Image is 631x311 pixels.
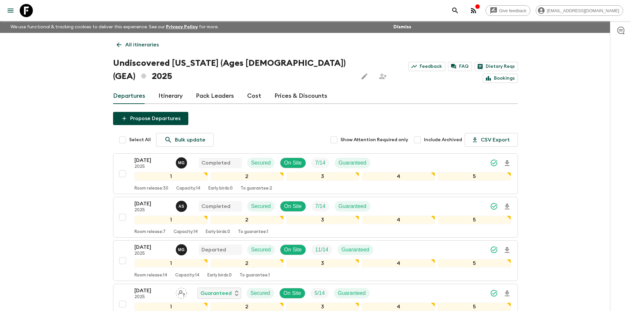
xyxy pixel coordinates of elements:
[4,4,17,17] button: menu
[338,289,366,297] p: Guaranteed
[113,197,518,238] button: [DATE]2025Ana SikharulidzeCompletedSecuredOn SiteTrip FillGuaranteed12345Room release:7Capacity:1...
[210,172,284,181] div: 2
[286,216,360,224] div: 3
[113,240,518,281] button: [DATE]2025Mariam GabichvadzeDepartedSecuredOn SiteTrip FillGuaranteed12345Room release:14Capacity...
[274,88,327,104] a: Prices & Discounts
[465,133,518,147] button: CSV Export
[241,186,272,191] p: To guarantee: 2
[251,159,271,167] p: Secured
[196,88,234,104] a: Pack Leaders
[247,201,275,212] div: Secured
[362,259,435,268] div: 4
[490,289,498,297] svg: Synced Successfully
[176,290,187,295] span: Assign pack leader
[503,290,511,298] svg: Download Onboarding
[490,202,498,210] svg: Synced Successfully
[339,159,366,167] p: Guaranteed
[166,25,198,29] a: Privacy Policy
[156,133,214,147] a: Bulk update
[438,259,511,268] div: 5
[158,88,183,104] a: Itinerary
[134,273,167,278] p: Room release: 14
[210,259,284,268] div: 2
[311,288,329,298] div: Trip Fill
[490,246,498,254] svg: Synced Successfully
[208,186,233,191] p: Early birds: 0
[250,289,270,297] p: Secured
[496,8,530,13] span: Give feedback
[340,137,408,143] span: Show Attention Required only
[247,88,261,104] a: Cost
[207,273,232,278] p: Early birds: 0
[362,302,435,311] div: 4
[134,216,208,224] div: 1
[284,202,302,210] p: On Site
[134,243,171,251] p: [DATE]
[503,159,511,167] svg: Download Onboarding
[113,88,145,104] a: Departures
[134,259,208,268] div: 1
[358,70,371,83] button: Edit this itinerary
[176,186,200,191] p: Capacity: 14
[448,62,472,71] a: FAQ
[238,229,268,235] p: To guarantee: 1
[113,38,162,51] a: All itineraries
[176,159,188,165] span: Mariam Gabichvadze
[134,287,171,295] p: [DATE]
[339,202,366,210] p: Guaranteed
[536,5,623,16] div: [EMAIL_ADDRESS][DOMAIN_NAME]
[251,246,271,254] p: Secured
[315,289,325,297] p: 5 / 14
[485,5,530,16] a: Give feedback
[483,74,518,83] a: Bookings
[174,229,198,235] p: Capacity: 14
[449,4,462,17] button: search adventures
[175,273,199,278] p: Capacity: 14
[206,229,230,235] p: Early birds: 0
[129,137,151,143] span: Select All
[362,216,435,224] div: 4
[134,208,171,213] p: 2025
[247,158,275,168] div: Secured
[240,273,270,278] p: To guarantee: 1
[286,172,360,181] div: 3
[341,246,369,254] p: Guaranteed
[247,245,275,255] div: Secured
[134,164,171,169] p: 2025
[543,8,623,13] span: [EMAIL_ADDRESS][DOMAIN_NAME]
[113,112,188,125] button: Propose Departures
[134,229,166,235] p: Room release: 7
[409,62,445,71] a: Feedback
[134,295,171,300] p: 2025
[392,22,413,32] button: Dismiss
[176,203,188,208] span: Ana Sikharulidze
[134,156,171,164] p: [DATE]
[201,159,230,167] p: Completed
[438,302,511,311] div: 5
[362,172,435,181] div: 4
[210,302,284,311] div: 2
[134,251,171,256] p: 2025
[438,172,511,181] div: 5
[113,153,518,194] button: [DATE]2025Mariam GabichvadzeCompletedSecuredOn SiteTrip FillGuaranteed12345Room release:30Capacit...
[286,259,360,268] div: 3
[280,245,306,255] div: On Site
[134,172,208,181] div: 1
[134,186,168,191] p: Room release: 30
[280,158,306,168] div: On Site
[134,302,208,311] div: 1
[210,216,284,224] div: 2
[284,159,302,167] p: On Site
[134,200,171,208] p: [DATE]
[503,203,511,211] svg: Download Onboarding
[201,246,226,254] p: Departed
[175,136,205,144] p: Bulk update
[475,62,518,71] a: Dietary Reqs
[376,70,389,83] span: Share this itinerary
[424,137,462,143] span: Include Archived
[315,159,325,167] p: 7 / 14
[315,246,328,254] p: 11 / 14
[201,202,230,210] p: Completed
[490,159,498,167] svg: Synced Successfully
[311,245,332,255] div: Trip Fill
